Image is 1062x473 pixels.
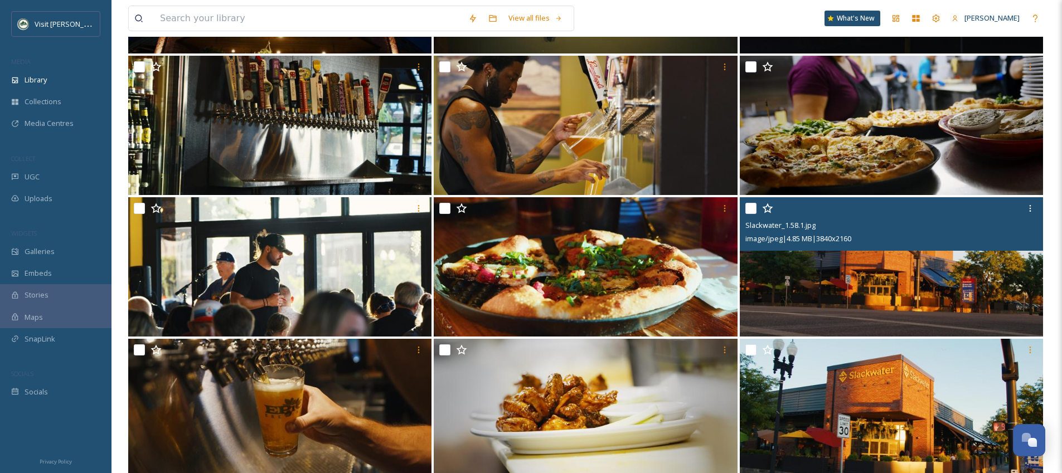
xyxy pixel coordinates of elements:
[25,96,61,107] span: Collections
[946,7,1025,29] a: [PERSON_NAME]
[25,246,55,257] span: Galleries
[25,387,48,397] span: Socials
[11,57,31,66] span: MEDIA
[25,75,47,85] span: Library
[25,334,55,344] span: SnapLink
[964,13,1020,23] span: [PERSON_NAME]
[11,229,37,237] span: WIDGETS
[745,220,816,230] span: Slackwater_1.58.1.jpg
[25,290,49,300] span: Stories
[434,56,737,195] img: Slackwater_1.29.1.jpg
[740,197,1043,337] img: Slackwater_1.58.1.jpg
[128,197,431,337] img: Slackwater_1.30.1.jpg
[40,458,72,465] span: Privacy Policy
[35,18,105,29] span: Visit [PERSON_NAME]
[825,11,880,26] a: What's New
[434,197,737,337] img: Slackwater_1.23.1.jpg
[25,268,52,279] span: Embeds
[11,369,33,378] span: SOCIALS
[745,233,851,243] span: image/jpeg | 4.85 MB | 3840 x 2160
[25,118,74,129] span: Media Centres
[154,6,463,31] input: Search your library
[11,154,35,163] span: COLLECT
[25,312,43,323] span: Maps
[25,193,52,204] span: Uploads
[40,454,72,467] a: Privacy Policy
[25,172,40,182] span: UGC
[503,7,568,29] a: View all files
[1013,424,1045,456] button: Open Chat
[128,56,431,195] img: Slackwater_2.8.1.jpg
[18,18,29,30] img: Unknown.png
[740,56,1043,195] img: Slackwater_1.20.1.jpg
